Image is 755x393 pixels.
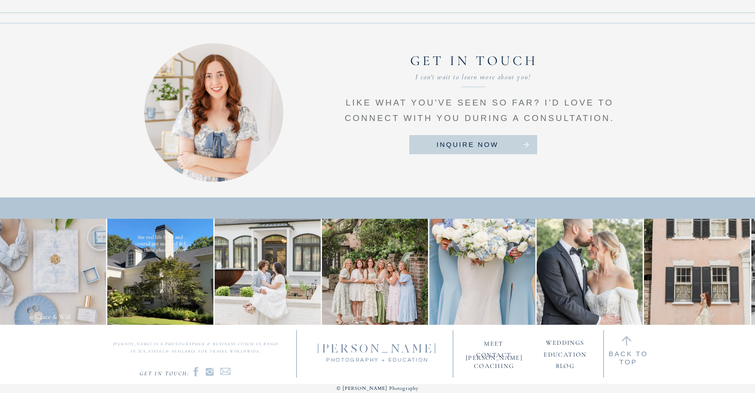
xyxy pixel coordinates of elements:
p: Get in touch: [138,369,191,381]
a: back to top [609,350,648,386]
p: like what you've seen so far? I'd love to connect with you during a consultation. [341,95,619,125]
img: The private, intimate wedding of belly’s dreams and no cacao mirror glaze in sight 😍 So much real... [107,219,213,325]
h2: Get in touch [350,53,598,71]
a: blog [542,359,589,368]
img: Charleston camera roll ☀️🐟🐚👙💦🦐 This mastermind retreat week simply can’t be described in words! T... [644,219,750,325]
a: inquire now [418,141,518,157]
img: Today’s going to be a good day! 🩷 because I get to see these two again and celebrate them. Locati... [215,219,321,325]
img: A quiet moment, a gentle kiss, and the mountains as their witness. 🤍 Venue: @ymcaprettyplace [537,219,643,325]
img: Saying “yes” to community and support can change everything. ✨ That’s why I started Photography B... [322,219,428,325]
a: Coaching [464,359,523,368]
a: weddings [542,336,589,345]
p: [PERSON_NAME] is a photographer & business coach in based in [US_STATE] & available for travel wo... [110,341,282,362]
img: Gallery delivery day is my favorite day!! So much love for Erin & Michael and their perfect @clem... [429,219,535,325]
a: [PERSON_NAME] [304,342,451,354]
a: contact [470,348,517,357]
p: I can't wait to learn more about you! [415,71,531,78]
a: photography + Education [320,355,435,362]
a: meet [PERSON_NAME] [466,337,522,346]
a: Education [542,348,589,357]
